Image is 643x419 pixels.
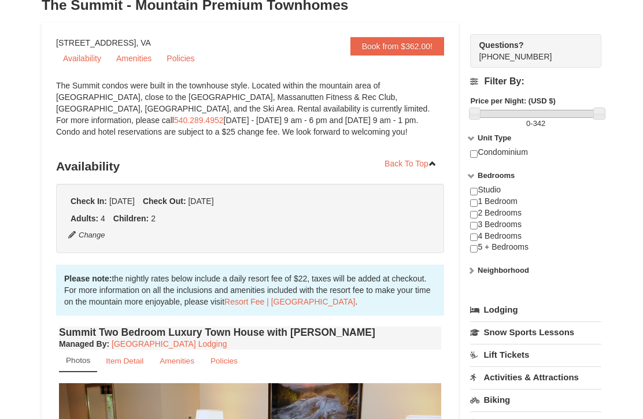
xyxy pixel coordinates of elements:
[470,389,601,410] a: Biking
[470,366,601,388] a: Activities & Attractions
[59,350,97,372] a: Photos
[470,76,601,87] h4: Filter By:
[470,299,601,320] a: Lodging
[478,266,529,275] strong: Neighborhood
[56,50,108,67] a: Availability
[224,297,355,306] a: Resort Fee | [GEOGRAPHIC_DATA]
[203,350,245,372] a: Policies
[151,214,156,223] span: 2
[59,339,109,348] strong: :
[470,118,601,129] label: -
[106,357,143,365] small: Item Detail
[478,134,511,142] strong: Unit Type
[56,265,444,316] div: the nightly rates below include a daily resort fee of $22, taxes will be added at checkout. For m...
[470,97,555,105] strong: Price per Night: (USD $)
[526,119,530,128] span: 0
[71,214,98,223] strong: Adults:
[479,39,581,61] span: [PHONE_NUMBER]
[112,339,227,348] a: [GEOGRAPHIC_DATA] Lodging
[470,344,601,365] a: Lift Tickets
[68,229,106,242] button: Change
[143,196,186,206] strong: Check Out:
[188,196,213,206] span: [DATE]
[113,214,149,223] strong: Children:
[350,37,444,55] a: Book from $362.00!
[470,321,601,343] a: Snow Sports Lessons
[56,80,444,149] div: The Summit condos were built in the townhouse style. Located within the mountain area of [GEOGRAP...
[71,196,107,206] strong: Check In:
[479,40,523,50] strong: Questions?
[533,119,546,128] span: 342
[174,116,224,125] a: 540.289.4952
[210,357,238,365] small: Policies
[109,50,158,67] a: Amenities
[59,339,106,348] span: Managed By
[470,184,601,265] div: Studio 1 Bedroom 2 Bedrooms 3 Bedrooms 4 Bedrooms 5 + Bedrooms
[64,274,112,283] strong: Please note:
[478,171,515,180] strong: Bedrooms
[59,327,441,338] h4: Summit Two Bedroom Luxury Town House with [PERSON_NAME]
[160,357,194,365] small: Amenities
[377,155,444,172] a: Back To Top
[160,50,201,67] a: Policies
[470,147,601,170] div: Condominium
[66,356,90,365] small: Photos
[152,350,202,372] a: Amenities
[98,350,151,372] a: Item Detail
[56,155,444,178] h3: Availability
[101,214,105,223] span: 4
[109,196,135,206] span: [DATE]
